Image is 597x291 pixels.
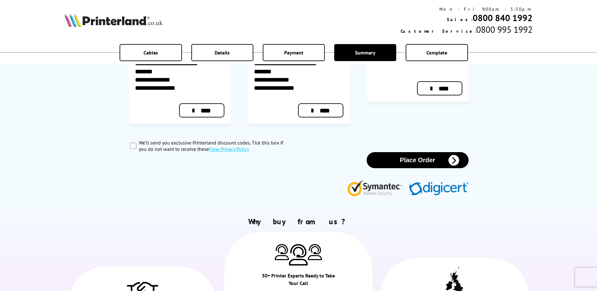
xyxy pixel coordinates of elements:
span: Complete [426,49,447,56]
label: We’ll send you exclusive Printerland discount codes. Tick this box if you do not want to receive ... [139,140,292,152]
img: Symantec Website Security [347,178,407,196]
a: 0800 840 1992 [473,12,532,24]
span: 0800 995 1992 [476,24,532,35]
span: Details [215,49,230,56]
img: Printerland Logo [65,13,163,27]
span: Customer Service: [401,28,476,34]
img: Digicert [409,182,469,196]
h2: Why buy from us? [65,217,532,226]
div: 30+ Printer Experts Ready to Take Your Call [261,272,336,290]
span: Summary [355,49,375,56]
img: Printer Experts [275,244,289,260]
span: Payment [284,49,303,56]
span: Cables [144,49,158,56]
img: Printer Experts [308,244,322,260]
img: Printer Experts [289,244,308,266]
span: Sales: [447,17,473,22]
a: modal_privacy [209,146,249,152]
div: Mon - Fri 9:00am - 5:30pm [401,6,532,12]
button: Place Order [367,152,469,168]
